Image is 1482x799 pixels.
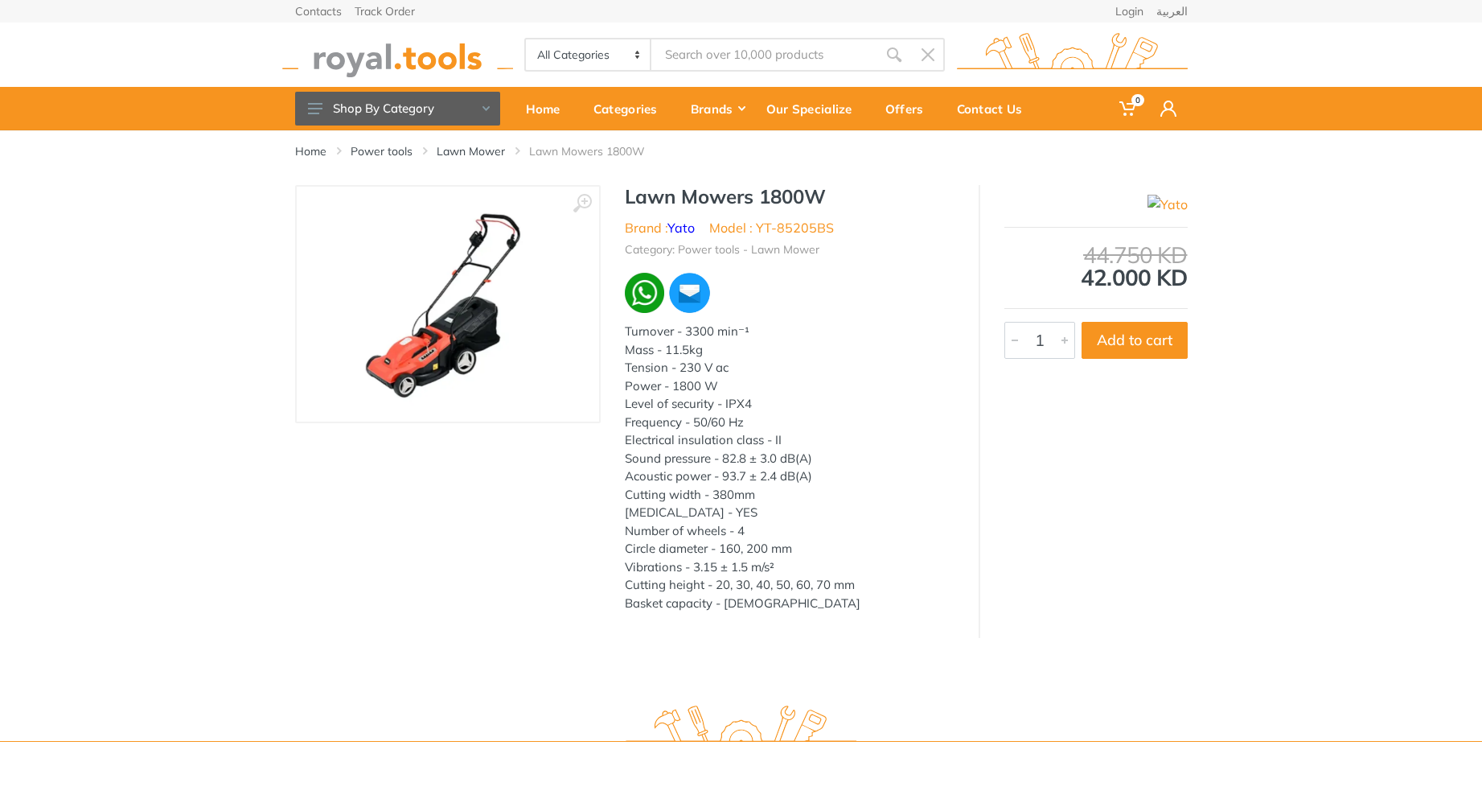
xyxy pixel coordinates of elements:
div: Contact Us [946,92,1045,126]
img: royal.tools Logo [626,706,856,750]
img: wa.webp [625,273,665,313]
div: 42.000 KD [1004,244,1188,289]
input: Site search [651,38,876,72]
div: Categories [582,92,679,126]
a: Yato [667,220,695,236]
button: Add to cart [1082,322,1188,359]
nav: breadcrumb [295,143,1188,159]
a: Categories [582,87,679,130]
li: Model : YT-85205BS [709,218,834,237]
div: 44.750 KD [1004,244,1188,266]
a: Track Order [355,6,415,17]
div: Turnover - 3300 min⁻¹ Mass - 11.5kg Tension - 230 V ac Power - 1800 W Level of security - IPX4 Fr... [625,323,954,612]
div: Home [515,92,582,126]
div: Brands [679,92,755,126]
li: Category: Power tools - Lawn Mower [625,241,819,258]
a: Power tools [351,143,413,159]
a: Contacts [295,6,342,17]
a: Offers [874,87,946,130]
div: Offers [874,92,946,126]
img: ma.webp [667,271,712,315]
img: royal.tools Logo [282,33,513,77]
div: Our Specialize [755,92,874,126]
img: Yato [1147,195,1188,214]
li: Lawn Mowers 1800W [529,143,669,159]
select: Category [526,39,652,70]
a: Lawn Mower [437,143,505,159]
a: Home [515,87,582,130]
button: Shop By Category [295,92,500,126]
a: 0 [1108,87,1149,130]
span: 0 [1131,94,1144,106]
li: Brand : [625,218,695,237]
a: Our Specialize [755,87,874,130]
a: Login [1115,6,1143,17]
a: Home [295,143,326,159]
img: Royal Tools - Lawn Mowers 1800W [347,203,549,406]
a: Contact Us [946,87,1045,130]
h1: Lawn Mowers 1800W [625,185,954,208]
img: royal.tools Logo [957,33,1188,77]
a: العربية [1156,6,1188,17]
